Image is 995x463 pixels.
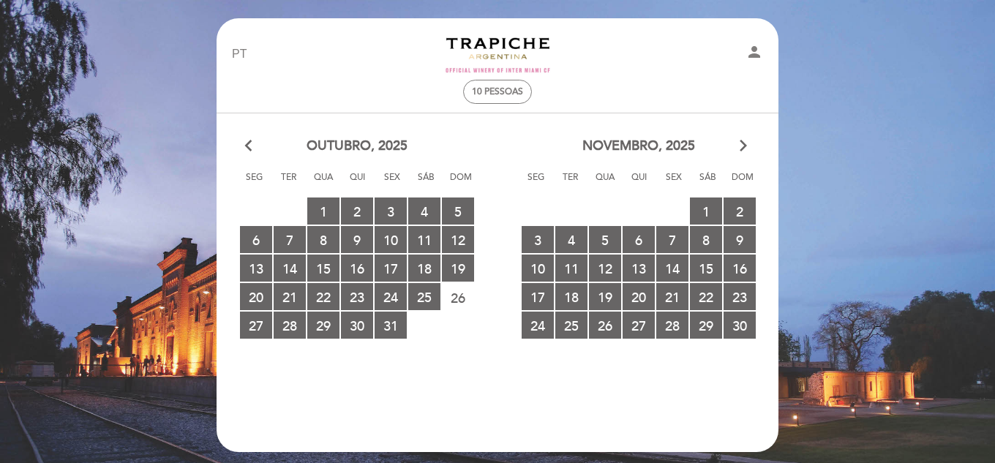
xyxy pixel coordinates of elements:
span: 10 [522,255,554,282]
span: 11 [408,226,440,253]
span: 6 [240,226,272,253]
span: 9 [724,226,756,253]
span: 18 [408,255,440,282]
span: 31 [375,312,407,339]
span: 28 [274,312,306,339]
span: 16 [341,255,373,282]
span: 25 [408,283,440,310]
span: 23 [724,283,756,310]
span: 10 pessoas [472,86,523,97]
span: outubro, 2025 [307,137,408,156]
span: 7 [656,226,688,253]
span: 26 [589,312,621,339]
span: 22 [307,283,339,310]
span: 29 [307,312,339,339]
span: 6 [623,226,655,253]
span: 13 [240,255,272,282]
span: 24 [522,312,554,339]
i: person [746,43,763,61]
span: 18 [555,283,587,310]
span: 15 [690,255,722,282]
span: Dom [728,170,757,197]
i: arrow_back_ios [245,137,258,156]
span: 28 [656,312,688,339]
span: 9 [341,226,373,253]
span: 17 [375,255,407,282]
span: 27 [623,312,655,339]
span: 12 [442,226,474,253]
span: 8 [690,226,722,253]
span: Qua [309,170,338,197]
span: Ter [556,170,585,197]
span: Ter [274,170,304,197]
span: 26 [442,284,474,311]
span: 14 [274,255,306,282]
span: 22 [690,283,722,310]
span: 23 [341,283,373,310]
i: arrow_forward_ios [737,137,750,156]
span: 15 [307,255,339,282]
span: Qui [343,170,372,197]
span: 13 [623,255,655,282]
span: Dom [446,170,476,197]
span: Sáb [412,170,441,197]
span: 29 [690,312,722,339]
span: Qua [590,170,620,197]
span: 16 [724,255,756,282]
span: 20 [623,283,655,310]
span: 11 [555,255,587,282]
span: 27 [240,312,272,339]
span: 3 [375,197,407,225]
span: 19 [442,255,474,282]
span: 7 [274,226,306,253]
span: 17 [522,283,554,310]
span: Seg [522,170,551,197]
span: 2 [724,197,756,225]
span: 30 [724,312,756,339]
span: 14 [656,255,688,282]
span: 21 [656,283,688,310]
span: 5 [442,197,474,225]
span: 10 [375,226,407,253]
span: 2 [341,197,373,225]
span: 30 [341,312,373,339]
span: 20 [240,283,272,310]
span: 24 [375,283,407,310]
span: 1 [690,197,722,225]
span: Sex [659,170,688,197]
span: 1 [307,197,339,225]
span: 4 [408,197,440,225]
span: 21 [274,283,306,310]
span: 8 [307,226,339,253]
span: 5 [589,226,621,253]
button: person [746,43,763,66]
span: novembro, 2025 [582,137,695,156]
span: 12 [589,255,621,282]
span: 19 [589,283,621,310]
span: 25 [555,312,587,339]
span: Seg [240,170,269,197]
span: Sáb [694,170,723,197]
span: 4 [555,226,587,253]
span: Qui [625,170,654,197]
a: Turismo Trapiche [406,34,589,75]
span: 3 [522,226,554,253]
span: Sex [378,170,407,197]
